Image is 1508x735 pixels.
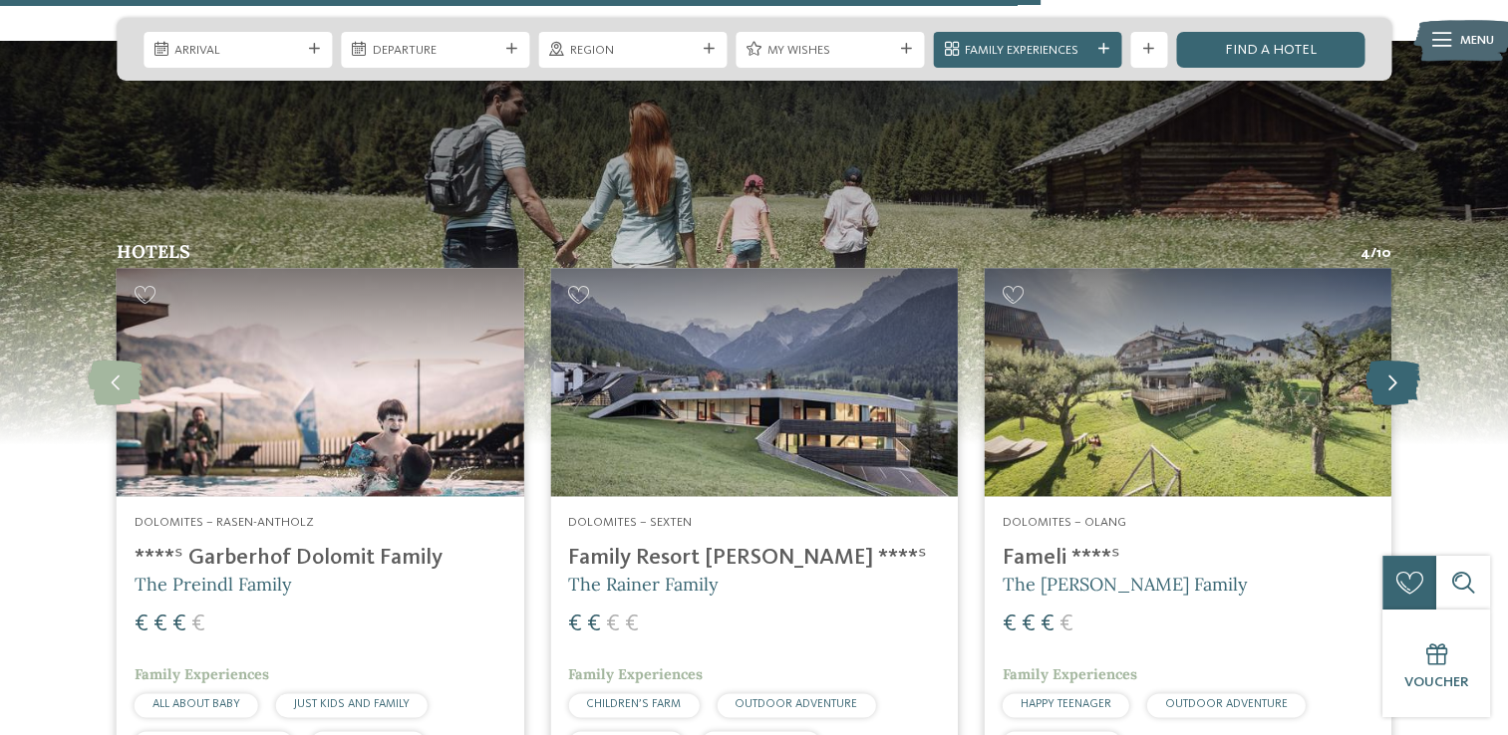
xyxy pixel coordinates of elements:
span: Family Experiences [568,665,703,683]
span: 10 [1376,243,1391,263]
span: OUTDOOR ADVENTURE [1165,698,1288,710]
span: € [191,612,205,636]
span: HAPPY TEENAGER [1021,698,1111,710]
span: € [153,612,167,636]
span: Family Experiences [1003,665,1137,683]
span: Dolomites – Sexten [568,516,692,529]
span: € [568,612,582,636]
span: Family Experiences [135,665,269,683]
h4: Family Resort [PERSON_NAME] ****ˢ [568,545,939,572]
span: Region [570,42,696,60]
span: Arrival [174,42,300,60]
span: Departure [373,42,498,60]
span: € [1003,612,1017,636]
img: Family hotels in the Dolomites: Holidays in the realm of the Pale Mountains [117,268,523,497]
img: Family hotels in the Dolomites: Holidays in the realm of the Pale Mountains [985,268,1391,497]
span: 4 [1360,243,1370,263]
span: € [1041,612,1055,636]
span: The [PERSON_NAME] Family [1003,573,1248,596]
img: Family Resort Rainer ****ˢ [550,268,957,497]
span: € [172,612,186,636]
span: Dolomites – Olang [1003,516,1126,529]
span: / [1370,243,1376,263]
span: € [135,612,149,636]
span: Voucher [1403,675,1468,689]
span: € [606,612,620,636]
a: Voucher [1382,610,1490,717]
span: Dolomites – Rasen-Antholz [135,516,314,529]
span: OUTDOOR ADVENTURE [735,698,857,710]
span: Family Experiences [965,42,1090,60]
span: The Rainer Family [568,573,719,596]
span: The Preindl Family [135,573,292,596]
span: Hotels [117,240,190,263]
span: € [587,612,601,636]
span: € [625,612,639,636]
h4: ****ˢ Garberhof Dolomit Family [135,545,505,572]
span: ALL ABOUT BABY [152,698,240,710]
span: € [1059,612,1073,636]
a: Find a hotel [1176,32,1364,68]
span: JUST KIDS AND FAMILY [294,698,410,710]
span: € [1022,612,1036,636]
span: CHILDREN’S FARM [586,698,681,710]
span: My wishes [767,42,893,60]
